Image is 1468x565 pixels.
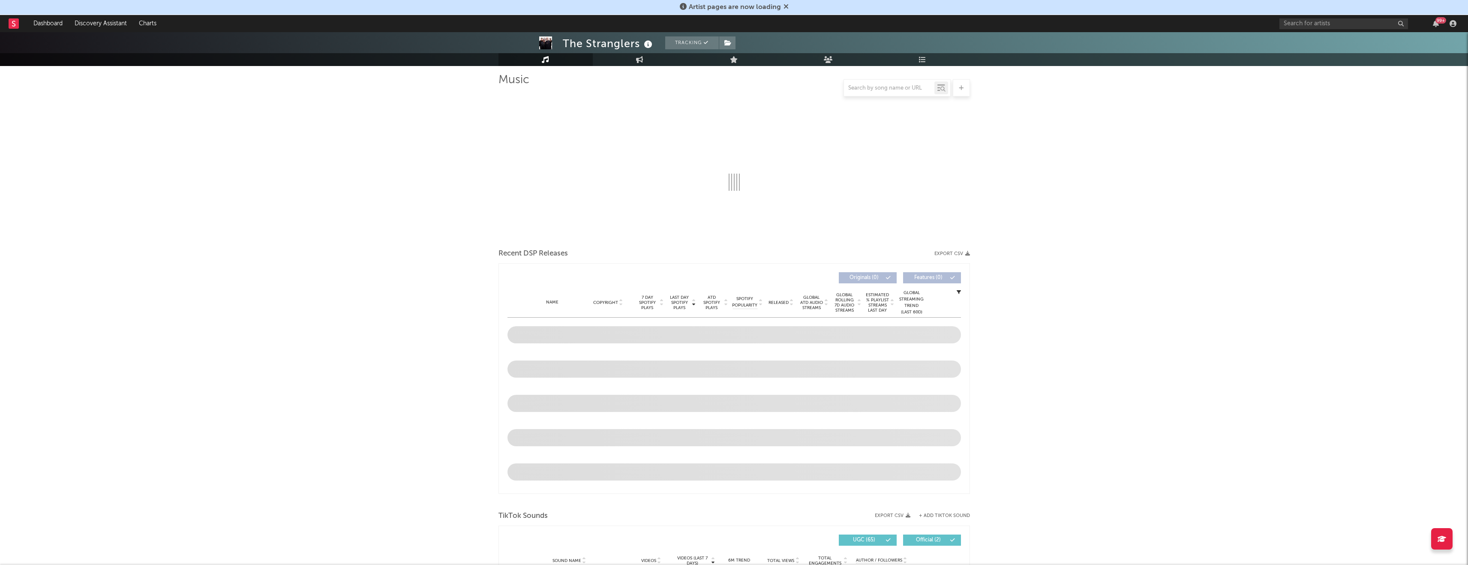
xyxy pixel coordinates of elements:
a: Discovery Assistant [69,15,133,32]
input: Search by song name or URL [844,85,934,92]
button: Features(0) [903,272,961,283]
span: Features ( 0 ) [909,275,948,280]
div: Name [525,299,581,306]
span: Sound Name [552,558,581,563]
button: Originals(0) [839,272,897,283]
span: Official ( 2 ) [909,538,948,543]
span: Global ATD Audio Streams [800,295,823,310]
span: Music [498,75,529,85]
span: Author / Followers [856,558,902,563]
span: 7 Day Spotify Plays [636,295,659,310]
div: 6M Trend [719,557,759,564]
span: Released [769,300,789,305]
button: Export CSV [875,513,910,518]
span: TikTok Sounds [498,511,548,521]
span: Spotify Popularity [732,296,757,309]
span: Global Rolling 7D Audio Streams [833,292,856,313]
span: UGC ( 65 ) [844,538,884,543]
button: 99+ [1433,20,1439,27]
span: Last Day Spotify Plays [668,295,691,310]
span: Dismiss [784,4,789,11]
button: + Add TikTok Sound [910,514,970,518]
span: Originals ( 0 ) [844,275,884,280]
span: Total Views [767,558,794,563]
button: Official(2) [903,535,961,546]
span: Estimated % Playlist Streams Last Day [866,292,889,313]
div: 99 + [1435,17,1446,24]
button: Export CSV [934,251,970,256]
button: UGC(65) [839,535,897,546]
div: Global Streaming Trend (Last 60D) [899,290,925,316]
button: Tracking [665,36,719,49]
span: Artist pages are now loading [689,4,781,11]
span: Videos [641,558,656,563]
input: Search for artists [1279,18,1408,29]
button: + Add TikTok Sound [919,514,970,518]
div: The Stranglers [563,36,654,51]
span: Copyright [593,300,618,305]
span: Recent DSP Releases [498,249,568,259]
a: Charts [133,15,162,32]
span: ATD Spotify Plays [700,295,723,310]
a: Dashboard [27,15,69,32]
